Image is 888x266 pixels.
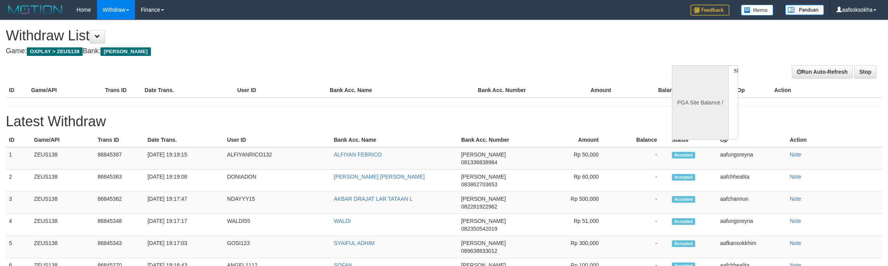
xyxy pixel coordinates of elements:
[144,170,224,192] td: [DATE] 19:19:08
[334,196,413,202] a: AKBAR DRAJAT LAR TATAAN L
[6,114,882,129] h1: Latest Withdraw
[224,214,331,236] td: WALDI55
[717,236,787,258] td: aafkansokkhim
[542,236,610,258] td: Rp 300,000
[31,133,95,147] th: Game/API
[28,83,102,97] th: Game/API
[95,214,144,236] td: 86845348
[144,147,224,170] td: [DATE] 19:19:15
[790,151,801,158] a: Note
[790,196,801,202] a: Note
[31,170,95,192] td: ZEUS138
[717,147,787,170] td: aafungsreyna
[334,218,351,224] a: WALDI
[95,147,144,170] td: 86845387
[334,174,425,180] a: [PERSON_NAME] [PERSON_NAME]
[6,4,65,16] img: MOTION_logo.png
[790,240,801,246] a: Note
[234,83,327,97] th: User ID
[224,236,331,258] td: GOSI123
[458,133,542,147] th: Bank Acc. Number
[6,192,31,214] td: 3
[771,83,882,97] th: Action
[610,147,668,170] td: -
[224,192,331,214] td: NDAYYY15
[95,170,144,192] td: 86845363
[672,240,695,247] span: Accepted
[542,133,610,147] th: Amount
[461,151,506,158] span: [PERSON_NAME]
[854,65,876,78] a: Stop
[95,133,144,147] th: Trans ID
[785,5,824,15] img: panduan.png
[787,133,882,147] th: Action
[102,83,142,97] th: Trans ID
[27,47,83,56] span: OXPLAY > ZEUS138
[542,192,610,214] td: Rp 500,000
[31,192,95,214] td: ZEUS138
[31,147,95,170] td: ZEUS138
[144,214,224,236] td: [DATE] 19:17:17
[672,218,695,225] span: Accepted
[461,203,497,210] span: 082281922962
[610,192,668,214] td: -
[461,174,506,180] span: [PERSON_NAME]
[792,65,853,78] a: Run Auto-Refresh
[672,174,695,181] span: Accepted
[6,214,31,236] td: 4
[31,214,95,236] td: ZEUS138
[6,170,31,192] td: 2
[6,83,28,97] th: ID
[672,152,695,158] span: Accepted
[691,5,729,16] img: Feedback.jpg
[144,192,224,214] td: [DATE] 19:17:47
[672,65,728,140] div: PGA Site Balance /
[327,83,475,97] th: Bank Acc. Name
[100,47,151,56] span: [PERSON_NAME]
[6,47,584,55] h4: Game: Bank:
[224,147,331,170] td: ALFIYANRICO132
[95,236,144,258] td: 86845343
[790,174,801,180] a: Note
[790,218,801,224] a: Note
[461,159,497,165] span: 081336838964
[461,181,497,188] span: 083862703653
[461,196,506,202] span: [PERSON_NAME]
[542,170,610,192] td: Rp 60,000
[224,170,331,192] td: DONIADON
[6,236,31,258] td: 5
[331,133,458,147] th: Bank Acc. Name
[461,248,497,254] span: 089638833012
[461,226,497,232] span: 082350542019
[717,133,787,147] th: Op
[95,192,144,214] td: 86845362
[717,214,787,236] td: aafungsreyna
[610,214,668,236] td: -
[734,83,771,97] th: Op
[717,170,787,192] td: aafchhealita
[6,133,31,147] th: ID
[717,192,787,214] td: aafchannun
[623,83,691,97] th: Balance
[475,83,549,97] th: Bank Acc. Number
[542,147,610,170] td: Rp 50,000
[142,83,234,97] th: Date Trans.
[334,240,375,246] a: SYAIFUL ADHIM
[224,133,331,147] th: User ID
[144,133,224,147] th: Date Trans.
[6,28,584,43] h1: Withdraw List
[542,214,610,236] td: Rp 51,000
[144,236,224,258] td: [DATE] 19:17:03
[610,170,668,192] td: -
[669,133,717,147] th: Status
[461,240,506,246] span: [PERSON_NAME]
[672,196,695,203] span: Accepted
[6,147,31,170] td: 1
[610,236,668,258] td: -
[334,151,382,158] a: ALFIYAN FEBRICO
[741,5,774,16] img: Button%20Memo.svg
[610,133,668,147] th: Balance
[31,236,95,258] td: ZEUS138
[549,83,623,97] th: Amount
[461,218,506,224] span: [PERSON_NAME]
